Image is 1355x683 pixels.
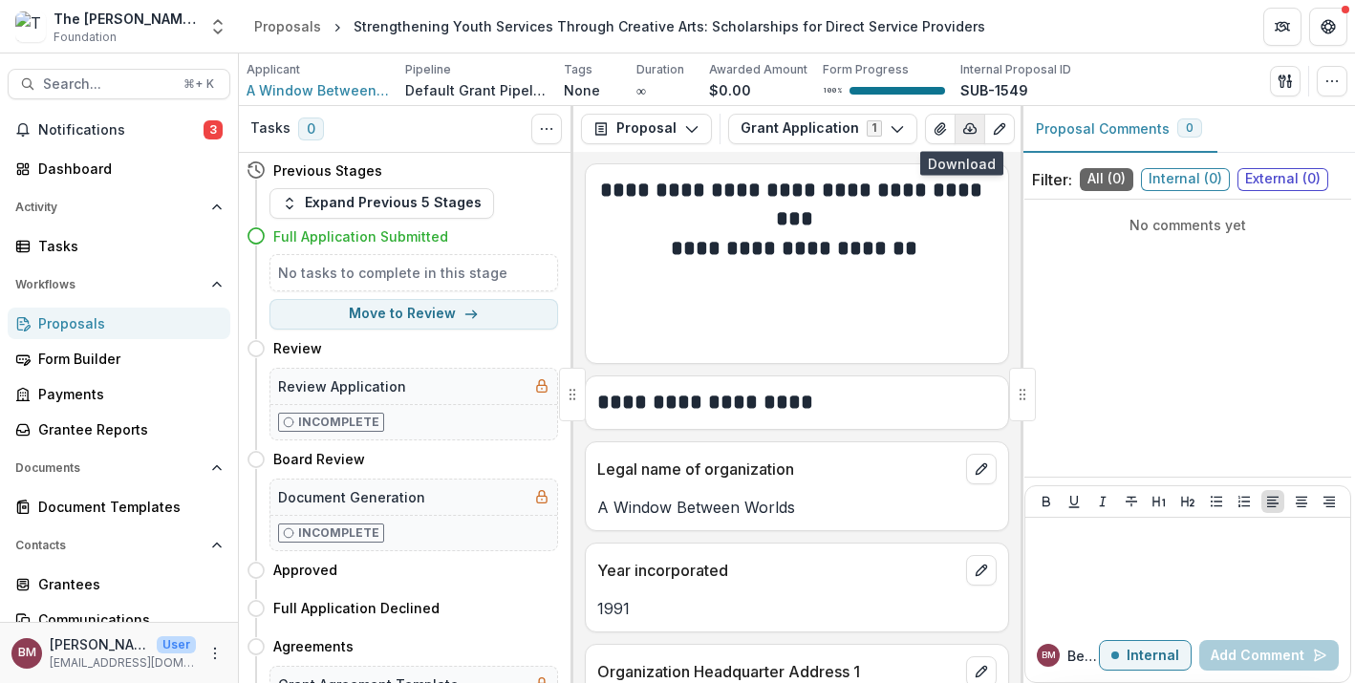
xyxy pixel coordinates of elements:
button: Align Left [1261,490,1284,513]
button: Internal [1099,640,1192,671]
p: SUB-1549 [960,80,1028,100]
span: External ( 0 ) [1237,168,1328,191]
button: View Attached Files [925,114,956,144]
button: Search... [8,69,230,99]
div: The [PERSON_NAME] and [PERSON_NAME] Foundation [54,9,197,29]
p: $0.00 [709,80,751,100]
button: Move to Review [269,299,558,330]
button: Proposal Comments [1021,106,1217,153]
p: Duration [636,61,684,78]
p: Year incorporated [597,559,958,582]
div: Dashboard [38,159,215,179]
button: Grant Application1 [728,114,917,144]
button: Heading 2 [1176,490,1199,513]
button: Open Contacts [8,530,230,561]
button: Partners [1263,8,1301,46]
a: Payments [8,378,230,410]
h4: Full Application Submitted [273,226,448,246]
p: Internal Proposal ID [960,61,1071,78]
p: No comments yet [1032,215,1344,235]
p: 1991 [597,597,997,620]
span: Foundation [54,29,117,46]
span: A Window Between Worlds [247,80,390,100]
a: Proposals [8,308,230,339]
h3: Tasks [250,120,290,137]
button: edit [966,454,997,484]
h5: Document Generation [278,487,425,507]
button: Open Activity [8,192,230,223]
p: Tags [564,61,592,78]
p: 100 % [823,84,842,97]
button: Add Comment [1199,640,1339,671]
span: Internal ( 0 ) [1141,168,1230,191]
div: Grantees [38,574,215,594]
div: Document Templates [38,497,215,517]
h4: Full Application Declined [273,598,440,618]
span: 3 [204,120,223,139]
a: Document Templates [8,491,230,523]
p: Internal [1127,648,1179,664]
a: Form Builder [8,343,230,374]
div: Proposals [254,16,321,36]
p: Incomplete [298,524,379,542]
p: Pipeline [405,61,451,78]
h4: Agreements [273,636,354,656]
p: User [157,636,196,653]
button: Align Center [1290,490,1313,513]
p: Awarded Amount [709,61,807,78]
h4: Approved [273,560,337,580]
div: Tasks [38,236,215,256]
button: Open Documents [8,453,230,483]
h4: Previous Stages [273,160,382,181]
p: None [564,80,600,100]
button: Open entity switcher [204,8,231,46]
button: Toggle View Cancelled Tasks [531,114,562,144]
button: Expand Previous 5 Stages [269,188,494,219]
p: Default Grant Pipeline [405,80,548,100]
button: Notifications3 [8,115,230,145]
a: Grantees [8,568,230,600]
nav: breadcrumb [247,12,993,40]
span: All ( 0 ) [1080,168,1133,191]
a: Proposals [247,12,329,40]
a: Tasks [8,230,230,262]
a: Dashboard [8,153,230,184]
p: [PERSON_NAME] [50,634,149,654]
div: Strengthening Youth Services Through Creative Arts: Scholarships for Direct Service Providers [354,16,985,36]
span: Search... [43,76,172,93]
p: Applicant [247,61,300,78]
span: Contacts [15,539,204,552]
p: ∞ [636,80,646,100]
button: Underline [1063,490,1086,513]
p: Legal name of organization [597,458,958,480]
button: Italicize [1091,490,1114,513]
h4: Review [273,338,322,358]
p: A Window Between Worlds [597,496,997,519]
p: [EMAIL_ADDRESS][DOMAIN_NAME] [50,654,196,672]
span: 0 [1186,121,1194,135]
p: Filter: [1032,168,1072,191]
button: Bold [1035,490,1058,513]
span: Documents [15,461,204,475]
button: Edit as form [984,114,1015,144]
button: Ordered List [1233,490,1256,513]
button: Get Help [1309,8,1347,46]
div: Form Builder [38,349,215,369]
h5: No tasks to complete in this stage [278,263,549,283]
p: Incomplete [298,414,379,431]
span: Workflows [15,278,204,291]
a: Communications [8,604,230,635]
div: Bethanie Milteer [18,647,36,659]
span: Notifications [38,122,204,139]
button: Proposal [581,114,712,144]
a: Grantee Reports [8,414,230,445]
span: 0 [298,117,324,140]
h4: Board Review [273,449,365,469]
span: Activity [15,201,204,214]
div: Communications [38,609,215,630]
button: More [204,642,226,665]
p: Form Progress [823,61,909,78]
button: Open Workflows [8,269,230,300]
div: Bethanie Milteer [1042,651,1056,660]
h5: Review Application [278,376,406,396]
